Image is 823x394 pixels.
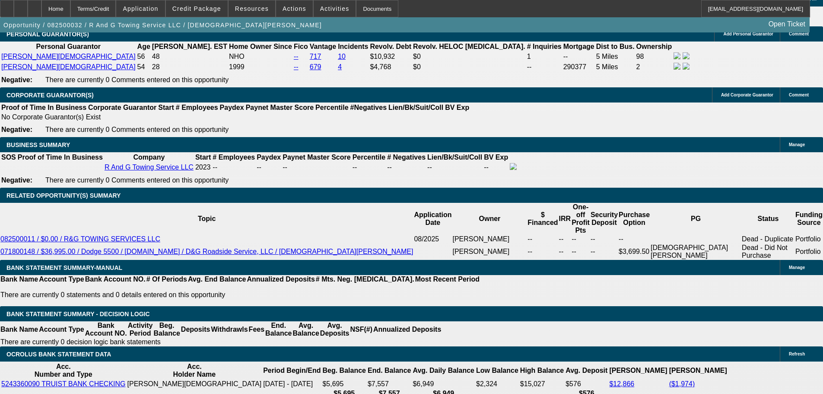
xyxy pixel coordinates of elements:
td: $4,768 [369,62,412,72]
span: Resources [235,5,269,12]
th: Proof of Time In Business [1,103,87,112]
p: There are currently 0 statements and 0 details entered on this opportunity [0,291,480,299]
td: 98 [636,52,673,61]
th: PG [650,203,741,235]
td: $6,949 [412,380,475,388]
td: Portfolio [795,235,823,243]
span: Comment [789,32,809,36]
td: [PERSON_NAME] [452,243,527,260]
th: Beg. Balance [153,321,180,338]
th: Deposits [181,321,211,338]
td: 28 [152,62,228,72]
b: Lien/Bk/Suit/Coll [427,154,482,161]
td: 5 Miles [596,52,635,61]
b: # Negatives [387,154,426,161]
th: Period Begin/End [263,362,321,379]
th: Purchase Option [618,203,650,235]
td: -- [527,62,562,72]
td: -- [559,243,572,260]
b: Company [133,154,165,161]
td: 290377 [563,62,595,72]
th: Proof of Time In Business [17,153,103,162]
th: One-off Profit Pts [571,203,590,235]
b: BV Exp [445,104,469,111]
td: 56 [137,52,151,61]
b: Negative: [1,176,32,184]
b: Negative: [1,76,32,83]
span: 1999 [229,63,245,70]
img: facebook-icon.png [674,52,680,59]
th: Account Type [38,321,85,338]
td: -- [256,163,281,172]
td: $5,695 [322,380,366,388]
th: Avg. Deposit [565,362,608,379]
th: Application Date [413,203,452,235]
div: -- [283,163,350,171]
td: -- [427,163,483,172]
a: R And G Towing Service LLC [105,163,194,171]
td: Portfolio [795,243,823,260]
b: Revolv. Debt [370,43,411,50]
td: -- [527,243,558,260]
td: [DEMOGRAPHIC_DATA][PERSON_NAME] [650,243,741,260]
th: Activity Period [127,321,153,338]
span: Comment [789,93,809,97]
td: NHO [229,52,292,61]
b: Start [195,154,211,161]
span: Manage [789,142,805,147]
th: $ Financed [527,203,558,235]
span: Opportunity / 082500032 / R And G Towing Service LLC / [DEMOGRAPHIC_DATA][PERSON_NAME] [3,22,322,29]
b: Negative: [1,126,32,133]
a: ($1,974) [669,380,695,388]
span: RELATED OPPORTUNITY(S) SUMMARY [6,192,121,199]
a: 10 [338,53,346,60]
b: Ownership [636,43,672,50]
th: Annualized Deposits [373,321,442,338]
button: Actions [276,0,313,17]
th: Funding Source [795,203,823,235]
a: 5243360090 TRUIST BANK CHECKING [1,380,126,388]
td: 48 [152,52,228,61]
b: Paynet Master Score [246,104,314,111]
a: 082500011 / $0.00 / R&G TOWING SERVICES LLC [0,235,160,243]
span: Application [123,5,158,12]
td: [PERSON_NAME] [452,235,527,243]
b: Personal Guarantor [36,43,101,50]
span: BUSINESS SUMMARY [6,141,70,148]
th: Security Deposit [590,203,618,235]
div: -- [353,163,385,171]
span: Add Personal Guarantor [723,32,773,36]
th: [PERSON_NAME] [609,362,667,379]
td: $0 [413,62,526,72]
span: There are currently 0 Comments entered on this opportunity [45,176,229,184]
th: Withdrawls [210,321,248,338]
th: NSF(#) [350,321,373,338]
b: Incidents [338,43,368,50]
b: Lien/Bk/Suit/Coll [388,104,443,111]
b: Percentile [315,104,348,111]
td: 54 [137,62,151,72]
th: Account Type [38,275,85,284]
a: [PERSON_NAME][DEMOGRAPHIC_DATA] [1,63,136,70]
td: [DATE] - [DATE] [263,380,321,388]
button: Resources [229,0,275,17]
a: 717 [310,53,321,60]
th: Beg. Balance [322,362,366,379]
td: 1 [527,52,562,61]
td: Dead - Duplicate [741,235,795,243]
td: -- [527,235,558,243]
td: -- [618,235,650,243]
b: Paynet Master Score [283,154,350,161]
td: -- [559,235,572,243]
span: OCROLUS BANK STATEMENT DATA [6,351,111,358]
td: No Corporate Guarantor(s) Exist [1,113,473,122]
td: $576 [565,380,608,388]
b: # Inquiries [527,43,562,50]
b: Age [137,43,150,50]
th: # Of Periods [146,275,187,284]
b: Percentile [353,154,385,161]
td: $10,932 [369,52,412,61]
a: $12,866 [609,380,634,388]
th: Fees [248,321,265,338]
button: Credit Package [166,0,228,17]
